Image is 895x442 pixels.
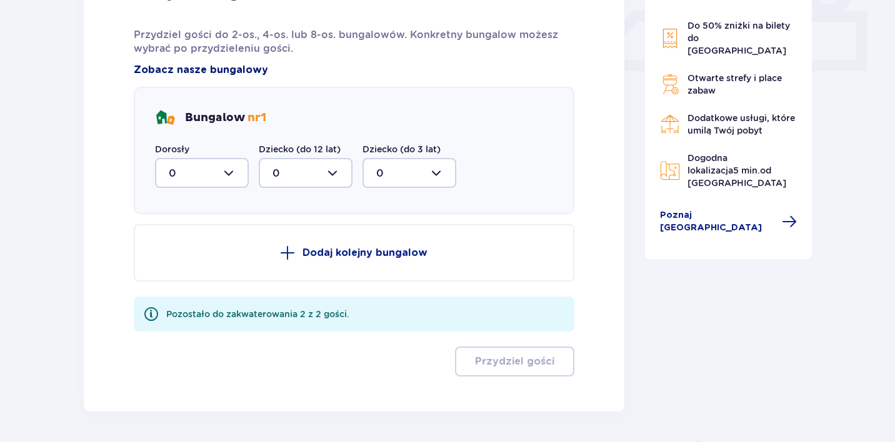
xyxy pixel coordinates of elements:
[134,63,268,77] a: Zobacz nasze bungalowy
[155,143,189,155] label: Dorosły
[660,209,775,234] span: Poznaj [GEOGRAPHIC_DATA]
[687,21,790,56] span: Do 50% zniżki na bilety do [GEOGRAPHIC_DATA]
[155,108,175,128] img: bungalows Icon
[660,209,797,234] a: Poznaj [GEOGRAPHIC_DATA]
[259,143,341,155] label: Dziecko (do 12 lat)
[362,143,441,155] label: Dziecko (do 3 lat)
[185,110,266,125] p: Bungalow
[733,165,760,175] span: 5 min.
[660,114,680,134] img: Restaurant Icon
[660,74,680,94] img: Grill Icon
[134,224,574,282] button: Dodaj kolejny bungalow
[660,28,680,49] img: Discount Icon
[455,346,574,376] button: Przydziel gości
[166,308,349,320] div: Pozostało do zakwaterowania 2 z 2 gości.
[134,28,574,56] p: Przydziel gości do 2-os., 4-os. lub 8-os. bungalowów. Konkretny bungalow możesz wybrać po przydzi...
[660,160,680,180] img: Map Icon
[475,355,554,368] p: Przydziel gości
[687,73,782,96] span: Otwarte strefy i place zabaw
[687,153,786,188] span: Dogodna lokalizacja od [GEOGRAPHIC_DATA]
[247,110,266,125] span: nr 1
[687,113,795,135] span: Dodatkowe usługi, które umilą Twój pobyt
[302,246,427,260] p: Dodaj kolejny bungalow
